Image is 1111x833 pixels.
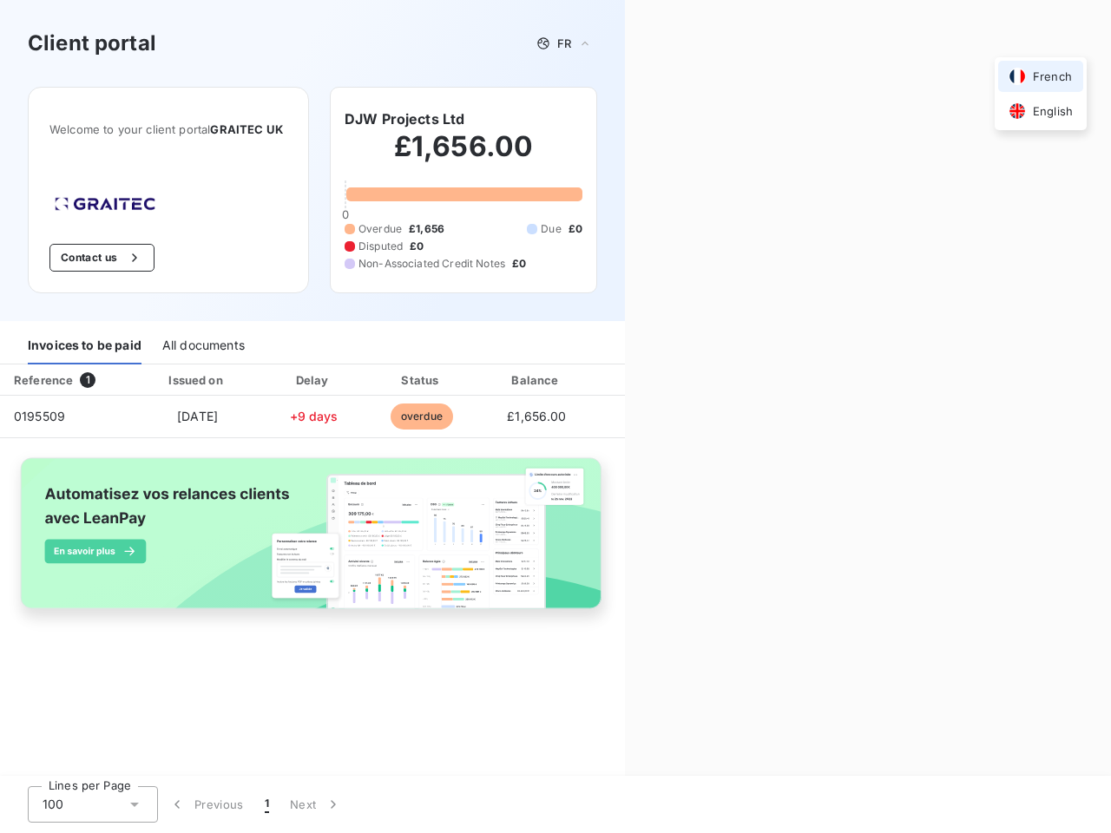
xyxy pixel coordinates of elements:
span: 0195509 [14,409,65,423]
span: [DATE] [177,409,218,423]
span: Welcome to your client portal [49,122,287,136]
div: Reference [14,373,73,387]
img: Company logo [49,192,161,216]
h6: DJW Projects Ltd [345,108,464,129]
span: £0 [410,239,424,254]
div: Delay [265,371,364,389]
h3: Client portal [28,28,156,59]
span: overdue [391,403,453,430]
div: Status [370,371,473,389]
div: Invoices to be paid [28,328,141,364]
span: £0 [512,256,526,272]
span: £1,656 [409,221,444,237]
button: Contact us [49,244,154,272]
div: PDF [600,371,687,389]
span: Non-Associated Credit Notes [358,256,505,272]
button: Previous [158,786,254,823]
span: 0 [342,207,349,221]
span: Disputed [358,239,403,254]
span: Overdue [358,221,402,237]
span: +9 days [290,409,339,423]
h2: £1,656.00 [345,129,582,181]
span: 1 [265,796,269,813]
span: Due [541,221,561,237]
div: Balance [480,371,593,389]
span: GRAITEC UK [210,122,283,136]
span: £0 [569,221,582,237]
img: banner [7,449,618,634]
span: 100 [43,796,63,813]
span: 1 [80,372,95,388]
span: £1,656.00 [507,409,566,423]
button: 1 [254,786,279,823]
div: All documents [162,328,245,364]
button: Next [279,786,352,823]
div: Issued on [137,371,257,389]
span: FR [557,36,571,50]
